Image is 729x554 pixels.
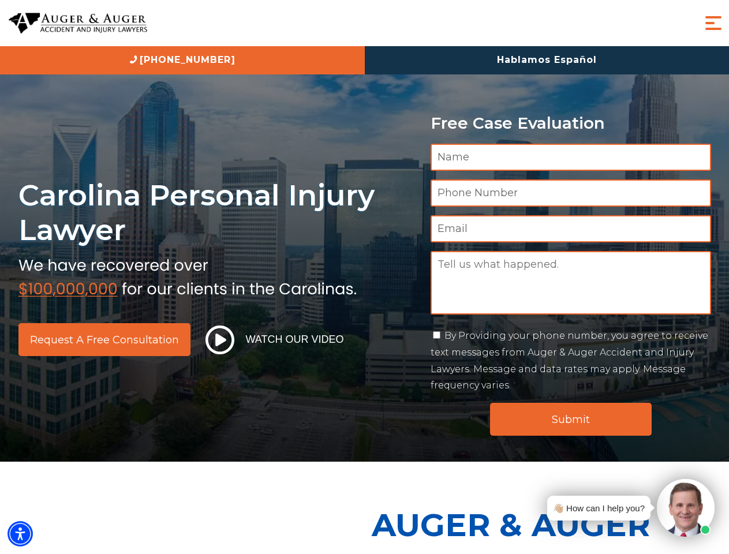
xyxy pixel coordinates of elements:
[8,521,33,546] div: Accessibility Menu
[431,179,711,207] input: Phone Number
[431,215,711,242] input: Email
[431,144,711,171] input: Name
[490,403,652,436] input: Submit
[30,335,179,345] span: Request a Free Consultation
[18,323,190,356] a: Request a Free Consultation
[18,178,417,248] h1: Carolina Personal Injury Lawyer
[202,325,347,355] button: Watch Our Video
[9,13,147,34] img: Auger & Auger Accident and Injury Lawyers Logo
[18,253,357,297] img: sub text
[431,114,711,132] p: Free Case Evaluation
[702,12,725,35] button: Menu
[372,496,723,553] p: Auger & Auger
[553,500,645,516] div: 👋🏼 How can I help you?
[431,330,708,391] label: By Providing your phone number, you agree to receive text messages from Auger & Auger Accident an...
[657,479,715,537] img: Intaker widget Avatar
